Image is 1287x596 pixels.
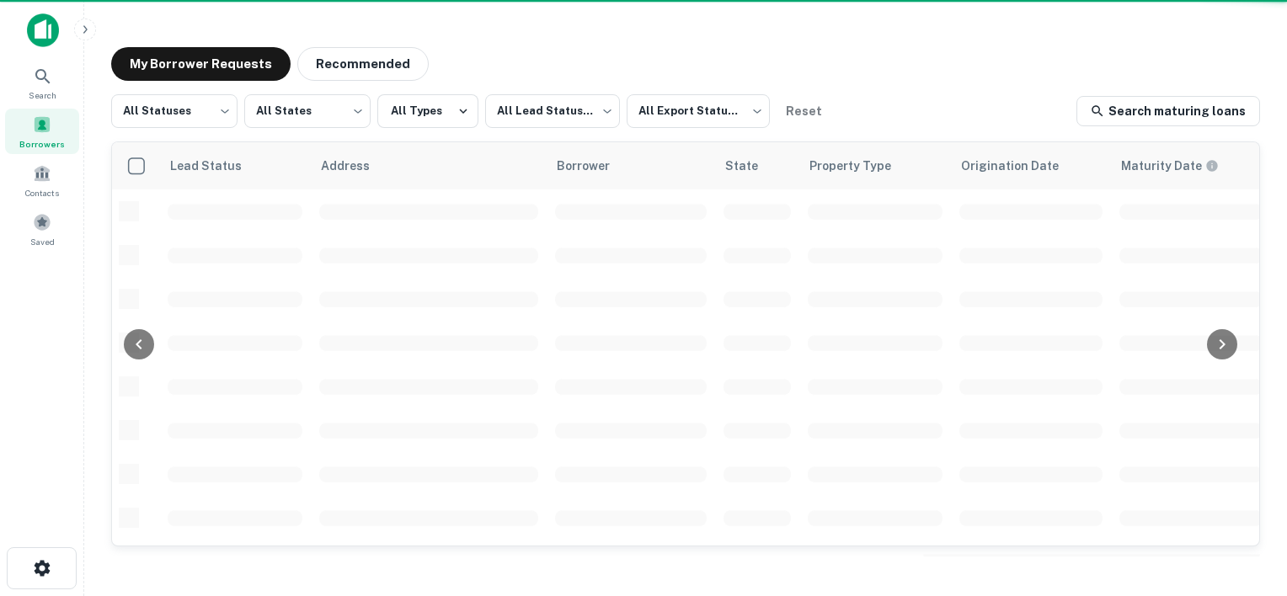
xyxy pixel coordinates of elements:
img: capitalize-icon.png [27,13,59,47]
span: Borrower [557,156,632,176]
div: All Lead Statuses [485,89,620,133]
th: Property Type [799,142,951,189]
th: Borrower [547,142,715,189]
div: All Statuses [111,89,238,133]
div: All Export Statuses [627,89,770,133]
button: Recommended [297,47,429,81]
button: Reset [777,94,830,128]
div: Maturity dates displayed may be estimated. Please contact the lender for the most accurate maturi... [1121,157,1219,175]
span: Address [321,156,392,176]
span: Saved [30,235,55,248]
span: Search [29,88,56,102]
button: My Borrower Requests [111,47,291,81]
span: Origination Date [961,156,1081,176]
a: Contacts [5,157,79,203]
a: Saved [5,206,79,252]
th: State [715,142,799,189]
a: Search maturing loans [1076,96,1260,126]
a: Search [5,60,79,105]
a: Borrowers [5,109,79,154]
button: All Types [377,94,478,128]
span: Contacts [25,186,59,200]
th: Origination Date [951,142,1111,189]
span: State [725,156,780,176]
iframe: Chat Widget [1203,461,1287,542]
th: Maturity dates displayed may be estimated. Please contact the lender for the most accurate maturi... [1111,142,1271,189]
th: Lead Status [159,142,311,189]
span: Property Type [809,156,913,176]
span: Borrowers [19,137,65,151]
h6: Maturity Date [1121,157,1202,175]
span: Lead Status [169,156,264,176]
div: All States [244,89,371,133]
span: Maturity dates displayed may be estimated. Please contact the lender for the most accurate maturi... [1121,157,1241,175]
th: Address [311,142,547,189]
